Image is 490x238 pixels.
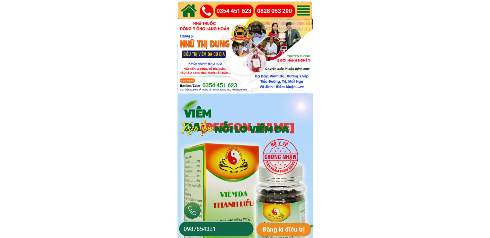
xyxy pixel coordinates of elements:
[215,123,326,134] h3: NỖI LO VIÊM DA
[182,222,251,236] input: Số điện thoại
[257,6,295,16] a: 0828 063 290
[202,81,267,90] a: 0354 451 623
[201,118,294,134] span: [PERSON_NAME]
[256,223,312,236] p: Đăng kí điều trị
[216,6,255,16] a: 0354 451 623
[184,106,320,133] h3: VIÊM DA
